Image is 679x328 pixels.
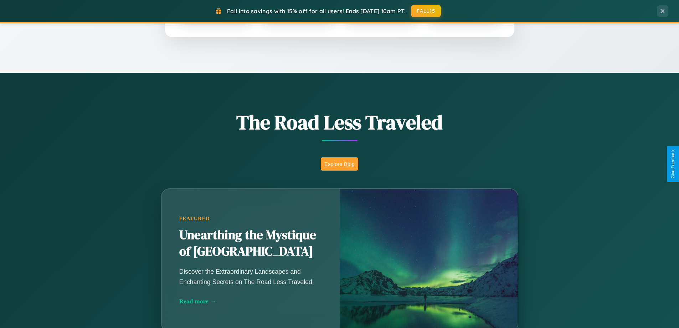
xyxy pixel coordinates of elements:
span: Fall into savings with 15% off for all users! Ends [DATE] 10am PT. [227,7,406,15]
button: FALL15 [411,5,441,17]
div: Featured [179,216,322,222]
h1: The Road Less Traveled [126,109,554,136]
div: Read more → [179,298,322,305]
p: Discover the Extraordinary Landscapes and Enchanting Secrets on The Road Less Traveled. [179,267,322,287]
div: Give Feedback [670,150,675,178]
h2: Unearthing the Mystique of [GEOGRAPHIC_DATA] [179,227,322,260]
button: Explore Blog [321,157,358,171]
